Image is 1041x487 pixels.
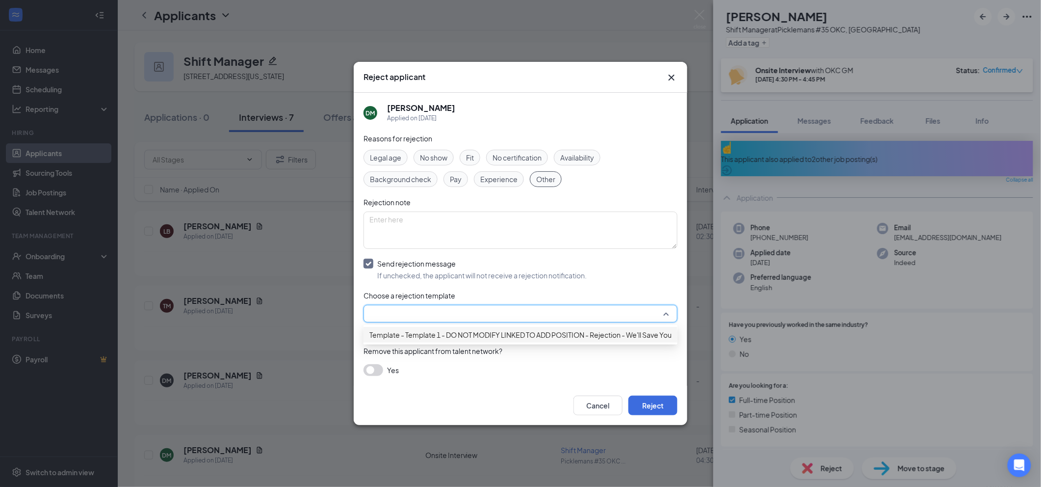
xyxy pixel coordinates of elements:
[366,109,375,117] div: DM
[364,134,432,143] span: Reasons for rejection
[480,174,518,185] span: Experience
[666,72,677,83] button: Close
[364,198,411,207] span: Rejection note
[560,152,594,163] span: Availability
[364,72,425,82] h3: Reject applicant
[493,152,542,163] span: No certification
[387,113,455,123] div: Applied on [DATE]
[420,152,447,163] span: No show
[536,174,555,185] span: Other
[573,396,623,415] button: Cancel
[666,72,677,83] svg: Cross
[1008,454,1031,477] div: Open Intercom Messenger
[370,174,431,185] span: Background check
[450,174,462,185] span: Pay
[364,347,502,355] span: Remove this applicant from talent network?
[628,396,677,415] button: Reject
[387,364,399,376] span: Yes
[364,291,455,300] span: Choose a rejection template
[387,103,455,113] h5: [PERSON_NAME]
[370,152,401,163] span: Legal age
[466,152,474,163] span: Fit
[369,329,711,340] span: Template - Template 1 - DO NOT MODIFY LINKED TO ADD POSITION - Rejection - We'll Save Your Applic...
